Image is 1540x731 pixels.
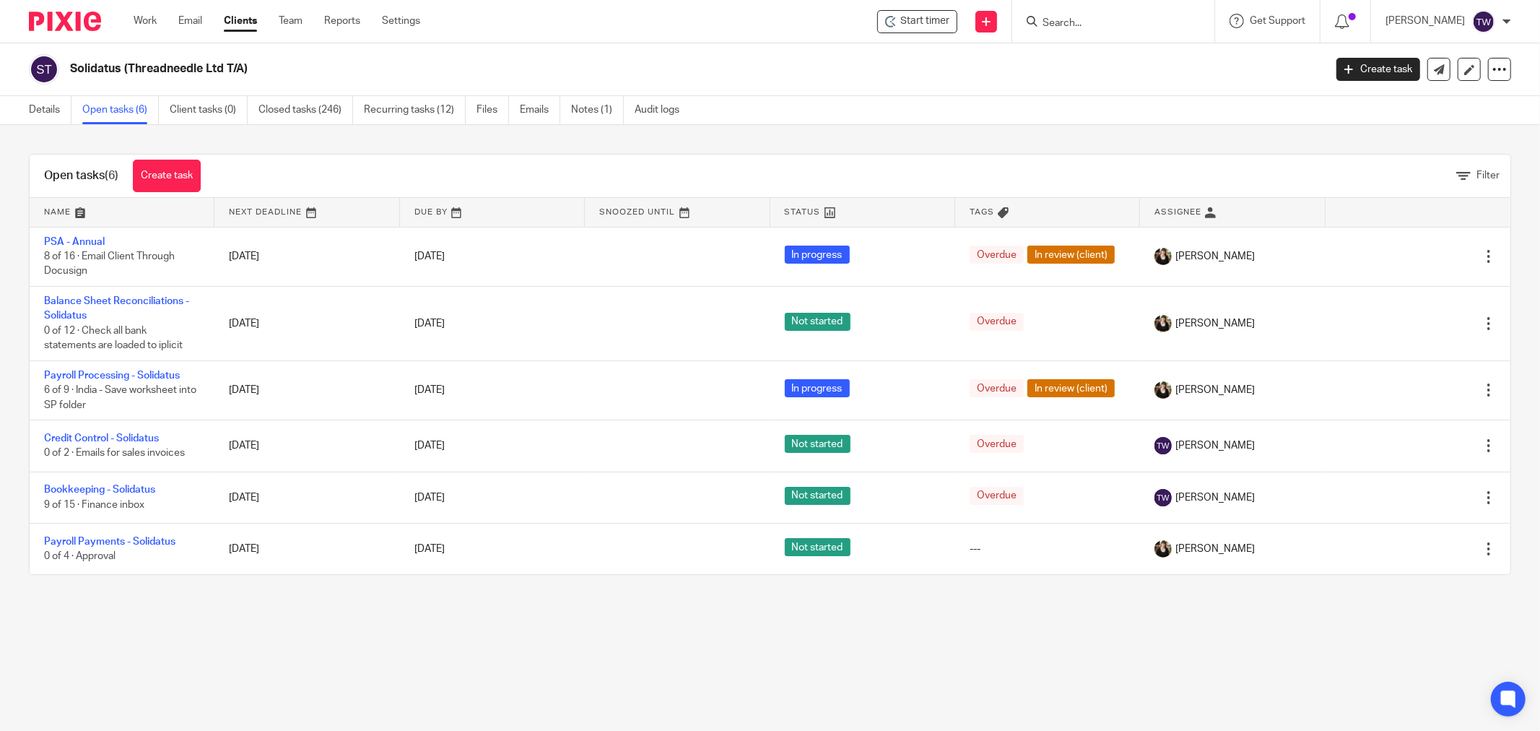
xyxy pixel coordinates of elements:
[382,14,420,28] a: Settings
[414,251,445,261] span: [DATE]
[44,371,180,381] a: Payroll Processing - Solidatus
[279,14,303,28] a: Team
[900,14,949,29] span: Start timer
[1175,249,1255,264] span: [PERSON_NAME]
[70,61,1066,77] h2: Solidatus (Threadneedle Ltd T/A)
[970,246,1024,264] span: Overdue
[785,487,851,505] span: Not started
[414,544,445,554] span: [DATE]
[44,551,116,561] span: 0 of 4 · Approval
[1175,490,1255,505] span: [PERSON_NAME]
[170,96,248,124] a: Client tasks (0)
[1175,316,1255,331] span: [PERSON_NAME]
[178,14,202,28] a: Email
[44,537,175,547] a: Payroll Payments - Solidatus
[44,296,189,321] a: Balance Sheet Reconciliations - Solidatus
[258,96,353,124] a: Closed tasks (246)
[1027,379,1115,397] span: In review (client)
[414,493,445,503] span: [DATE]
[214,472,399,523] td: [DATE]
[1154,315,1172,332] img: Helen%20Campbell.jpeg
[571,96,624,124] a: Notes (1)
[877,10,957,33] div: Solidatus (Threadneedle Ltd T/A)
[520,96,560,124] a: Emails
[1154,489,1172,506] img: svg%3E
[1154,381,1172,399] img: Helen%20Campbell.jpeg
[599,208,675,216] span: Snoozed Until
[324,14,360,28] a: Reports
[970,208,994,216] span: Tags
[1154,540,1172,558] img: Helen%20Campbell.jpeg
[785,435,851,453] span: Not started
[1175,542,1255,556] span: [PERSON_NAME]
[44,485,155,495] a: Bookkeeping - Solidatus
[82,96,159,124] a: Open tasks (6)
[29,54,59,85] img: svg%3E
[1175,438,1255,453] span: [PERSON_NAME]
[1175,383,1255,397] span: [PERSON_NAME]
[29,12,101,31] img: Pixie
[1250,16,1305,26] span: Get Support
[214,227,399,286] td: [DATE]
[29,96,71,124] a: Details
[970,313,1024,331] span: Overdue
[970,542,1126,556] div: ---
[214,286,399,360] td: [DATE]
[44,385,196,410] span: 6 of 9 · India - Save worksheet into SP folder
[44,237,105,247] a: PSA - Annual
[44,251,175,277] span: 8 of 16 · Email Client Through Docusign
[785,246,850,264] span: In progress
[785,379,850,397] span: In progress
[105,170,118,181] span: (6)
[970,379,1024,397] span: Overdue
[785,208,821,216] span: Status
[1385,14,1465,28] p: [PERSON_NAME]
[214,420,399,472] td: [DATE]
[44,326,183,351] span: 0 of 12 · Check all bank statements are loaded to iplicit
[1154,437,1172,454] img: svg%3E
[1472,10,1495,33] img: svg%3E
[785,313,851,331] span: Not started
[970,487,1024,505] span: Overdue
[44,433,159,444] a: Credit Control - Solidatus
[214,524,399,575] td: [DATE]
[414,385,445,395] span: [DATE]
[1476,170,1500,181] span: Filter
[785,538,851,556] span: Not started
[414,319,445,329] span: [DATE]
[414,441,445,451] span: [DATE]
[214,360,399,420] td: [DATE]
[133,160,201,192] a: Create task
[1041,17,1171,30] input: Search
[1154,248,1172,265] img: Helen%20Campbell.jpeg
[1027,246,1115,264] span: In review (client)
[477,96,509,124] a: Files
[44,168,118,183] h1: Open tasks
[134,14,157,28] a: Work
[364,96,466,124] a: Recurring tasks (12)
[635,96,690,124] a: Audit logs
[1336,58,1420,81] a: Create task
[224,14,257,28] a: Clients
[44,449,185,459] span: 0 of 2 · Emails for sales invoices
[970,435,1024,453] span: Overdue
[44,500,144,510] span: 9 of 15 · Finance inbox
